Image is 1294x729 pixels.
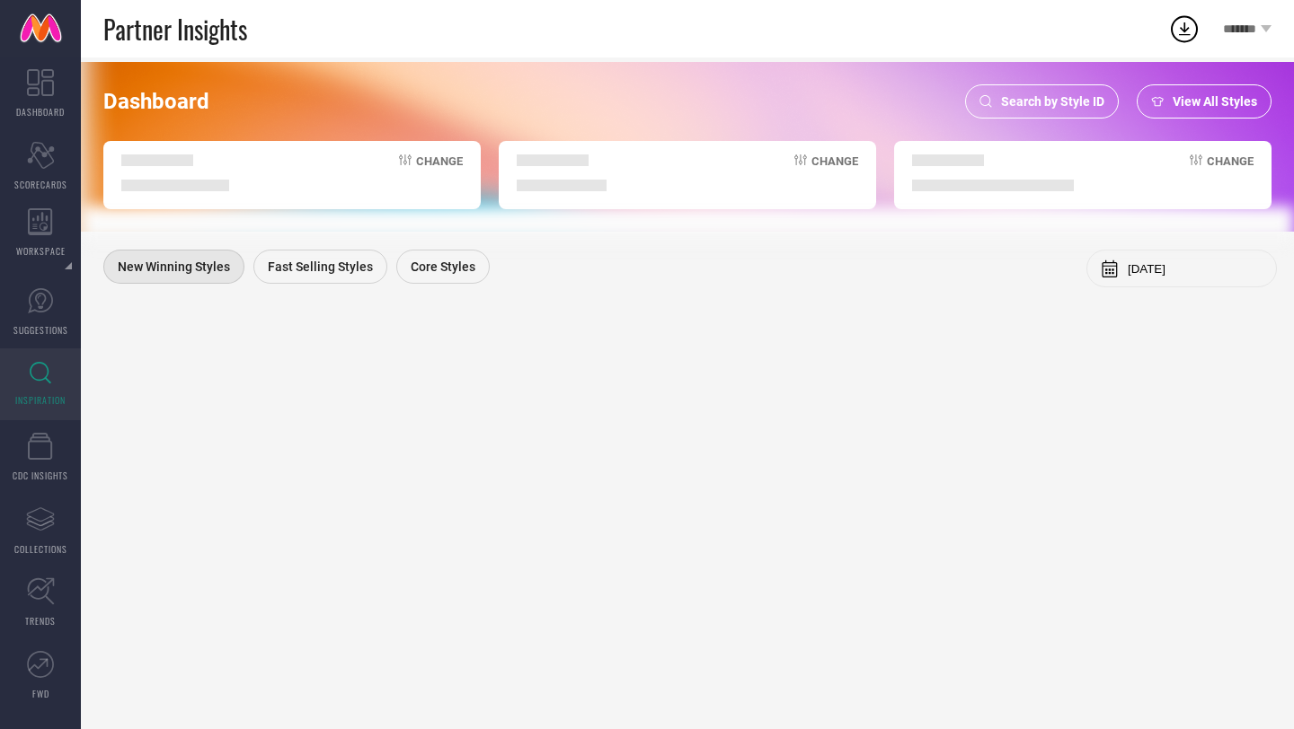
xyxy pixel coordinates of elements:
span: Dashboard [103,89,209,114]
span: View All Styles [1173,94,1257,109]
span: Fast Selling Styles [268,259,373,274]
div: Open download list [1168,13,1201,45]
span: New Winning Styles [118,259,230,274]
span: CDC INSIGHTS [13,469,68,482]
span: Core Styles [411,259,475,274]
span: Change [811,154,858,191]
span: Partner Insights [103,11,247,48]
input: Select month [1128,262,1263,276]
span: SCORECARDS [14,178,67,191]
span: FWD [32,687,49,700]
span: SUGGESTIONS [13,323,68,337]
span: COLLECTIONS [14,542,67,556]
span: Change [416,154,463,191]
span: TRENDS [25,614,56,628]
span: Change [1207,154,1254,191]
span: INSPIRATION [15,393,66,407]
span: Search by Style ID [1001,94,1104,109]
span: WORKSPACE [16,244,66,258]
span: DASHBOARD [16,105,65,119]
